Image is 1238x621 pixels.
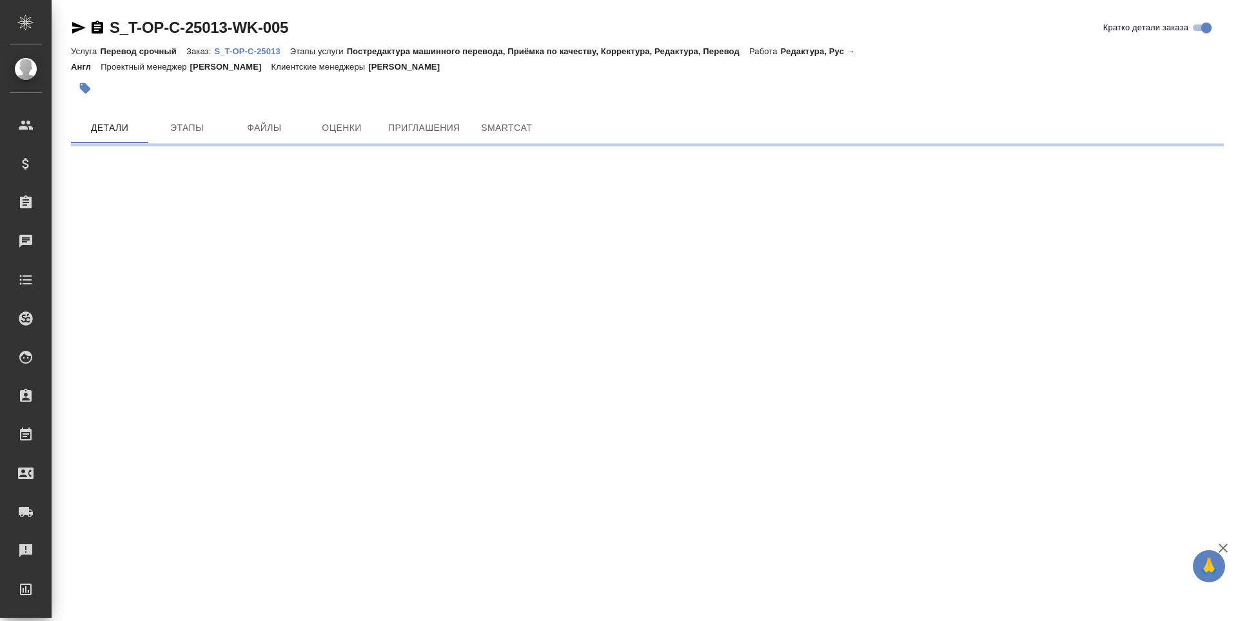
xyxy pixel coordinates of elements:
[476,120,538,136] span: SmartCat
[388,120,460,136] span: Приглашения
[190,62,271,72] p: [PERSON_NAME]
[347,46,749,56] p: Постредактура машинного перевода, Приёмка по качеству, Корректура, Редактура, Перевод
[101,62,190,72] p: Проектный менеджер
[71,46,100,56] p: Услуга
[79,120,141,136] span: Детали
[214,46,290,56] p: S_T-OP-C-25013
[186,46,214,56] p: Заказ:
[156,120,218,136] span: Этапы
[110,19,288,36] a: S_T-OP-C-25013-WK-005
[311,120,373,136] span: Оценки
[71,20,86,35] button: Скопировать ссылку для ЯМессенджера
[1198,553,1220,580] span: 🙏
[1103,21,1188,34] span: Кратко детали заказа
[233,120,295,136] span: Файлы
[100,46,186,56] p: Перевод срочный
[214,45,290,56] a: S_T-OP-C-25013
[290,46,347,56] p: Этапы услуги
[71,74,99,103] button: Добавить тэг
[749,46,781,56] p: Работа
[271,62,369,72] p: Клиентские менеджеры
[1193,550,1225,582] button: 🙏
[368,62,449,72] p: [PERSON_NAME]
[90,20,105,35] button: Скопировать ссылку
